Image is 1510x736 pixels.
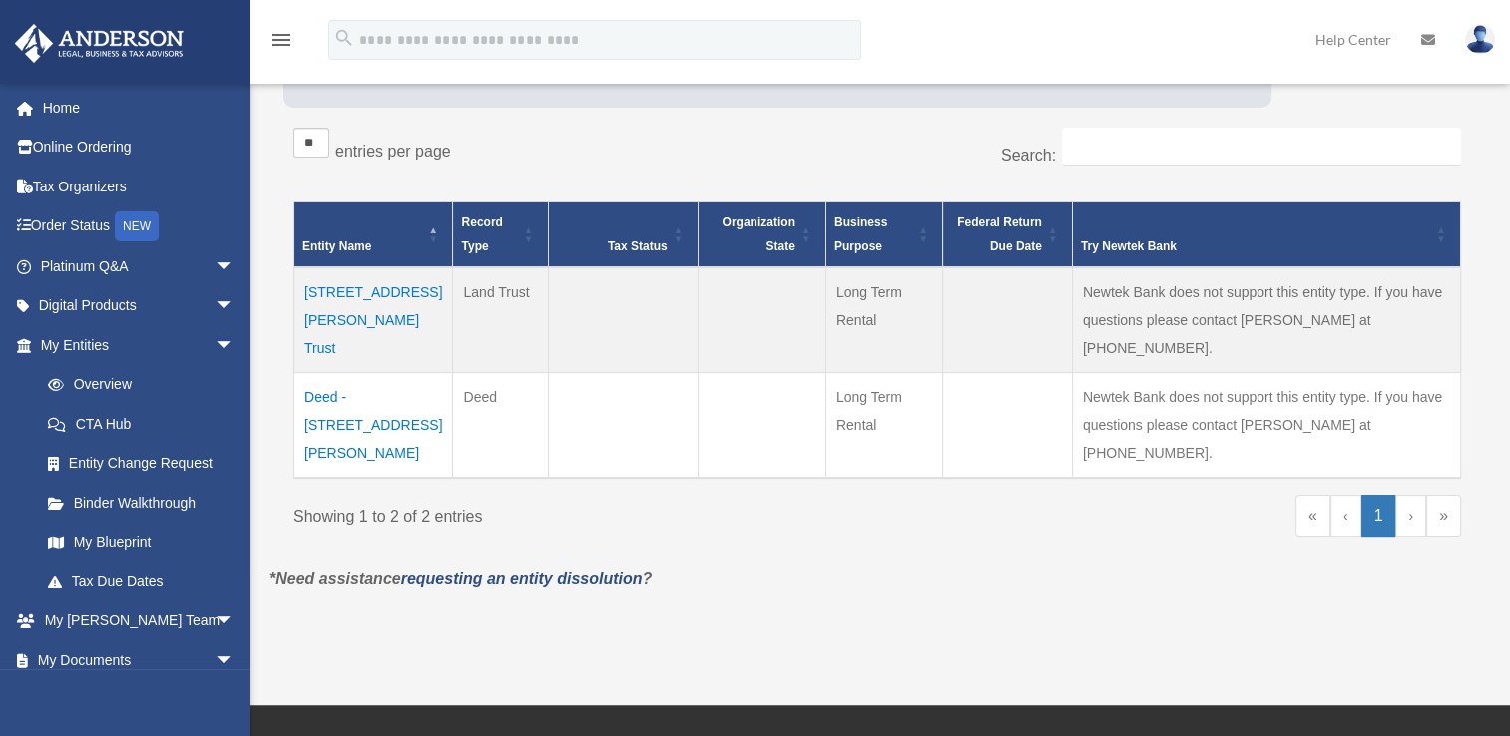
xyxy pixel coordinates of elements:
[1072,267,1460,373] td: Newtek Bank does not support this entity type. If you have questions please contact [PERSON_NAME]...
[28,365,245,405] a: Overview
[215,286,254,327] span: arrow_drop_down
[293,495,862,531] div: Showing 1 to 2 of 2 entries
[825,267,942,373] td: Long Term Rental
[1001,147,1056,164] label: Search:
[461,215,502,253] span: Record Type
[302,239,371,253] span: Entity Name
[28,561,254,601] a: Tax Due Dates
[1395,495,1426,537] a: Next
[115,211,159,241] div: NEW
[1081,234,1430,258] div: Try Newtek Bank
[14,88,264,128] a: Home
[14,325,254,365] a: My Entitiesarrow_drop_down
[723,215,795,253] span: Organization State
[14,286,264,326] a: Digital Productsarrow_drop_down
[14,206,264,247] a: Order StatusNEW
[1361,495,1396,537] a: 1
[401,570,643,587] a: requesting an entity dissolution
[269,570,652,587] em: *Need assistance ?
[14,640,264,680] a: My Documentsarrow_drop_down
[14,601,264,641] a: My [PERSON_NAME] Teamarrow_drop_down
[294,267,453,373] td: [STREET_ADDRESS][PERSON_NAME] Trust
[333,27,355,49] i: search
[1426,495,1461,537] a: Last
[28,523,254,562] a: My Blueprint
[269,28,293,52] i: menu
[14,167,264,206] a: Tax Organizers
[215,325,254,366] span: arrow_drop_down
[14,128,264,168] a: Online Ordering
[269,35,293,52] a: menu
[1465,25,1495,54] img: User Pic
[335,143,451,160] label: entries per page
[453,201,548,267] th: Record Type: Activate to sort
[608,239,668,253] span: Tax Status
[1072,372,1460,478] td: Newtek Bank does not support this entity type. If you have questions please contact [PERSON_NAME]...
[1072,201,1460,267] th: Try Newtek Bank : Activate to sort
[28,444,254,484] a: Entity Change Request
[28,404,254,444] a: CTA Hub
[215,246,254,287] span: arrow_drop_down
[825,372,942,478] td: Long Term Rental
[1295,495,1330,537] a: First
[957,215,1042,253] span: Federal Return Due Date
[294,201,453,267] th: Entity Name: Activate to invert sorting
[1330,495,1361,537] a: Previous
[215,640,254,681] span: arrow_drop_down
[14,246,264,286] a: Platinum Q&Aarrow_drop_down
[834,215,887,253] span: Business Purpose
[215,601,254,642] span: arrow_drop_down
[294,372,453,478] td: Deed - [STREET_ADDRESS][PERSON_NAME]
[943,201,1072,267] th: Federal Return Due Date: Activate to sort
[825,201,942,267] th: Business Purpose: Activate to sort
[9,24,190,63] img: Anderson Advisors Platinum Portal
[453,267,548,373] td: Land Trust
[548,201,698,267] th: Tax Status: Activate to sort
[453,372,548,478] td: Deed
[698,201,825,267] th: Organization State: Activate to sort
[28,483,254,523] a: Binder Walkthrough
